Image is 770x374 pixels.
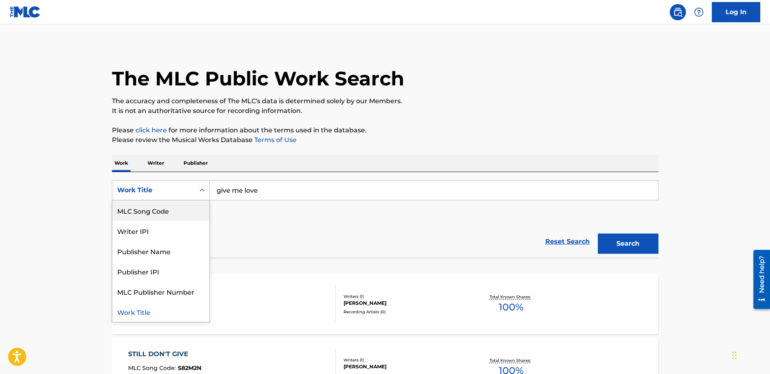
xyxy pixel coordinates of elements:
img: help [694,7,704,17]
img: search [673,7,683,17]
a: GIVE ME LOVE - LIVEMLC Song Code:GB2508ISWC:Writers (1)[PERSON_NAME]Recording Artists (0)Total Kn... [112,274,658,334]
div: Writers ( 1 ) [344,357,466,363]
p: Publisher [181,155,210,172]
button: Search [598,234,658,254]
a: Public Search [670,4,686,20]
p: Please review the Musical Works Database [112,135,658,145]
p: Total Known Shares: [489,294,533,300]
div: Publisher IPI [112,261,209,281]
div: MLC Song Code [112,200,209,221]
a: click here [135,126,167,134]
a: Terms of Use [253,136,297,144]
form: Search Form [112,180,658,258]
a: Log In [712,2,760,22]
a: Reset Search [541,233,594,251]
p: The accuracy and completeness of The MLC's data is determined solely by our Members. [112,96,658,106]
div: Drag [732,343,737,368]
p: Writer [145,155,167,172]
div: [PERSON_NAME] [344,300,466,307]
div: Help [691,4,707,20]
span: 100 % [499,300,523,314]
div: Work Title [112,302,209,322]
div: Work Title [117,185,190,195]
div: Writer IPI [112,221,209,241]
span: S82M2N [178,364,201,372]
p: Total Known Shares: [489,357,533,363]
iframe: Chat Widget [730,335,770,374]
h1: The MLC Public Work Search [112,66,404,91]
img: MLC Logo [10,6,41,18]
div: Publisher Name [112,241,209,261]
p: It is not an authoritative source for recording information. [112,106,658,116]
div: Recording Artists ( 0 ) [344,309,466,315]
p: Please for more information about the terms used in the database. [112,125,658,135]
div: [PERSON_NAME] [344,363,466,370]
div: MLC Publisher Number [112,281,209,302]
p: Work [112,155,131,172]
div: Writers ( 1 ) [344,293,466,300]
div: STILL DON'T GIVE [128,349,201,359]
iframe: Resource Center [747,247,770,312]
span: MLC Song Code : [128,364,178,372]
